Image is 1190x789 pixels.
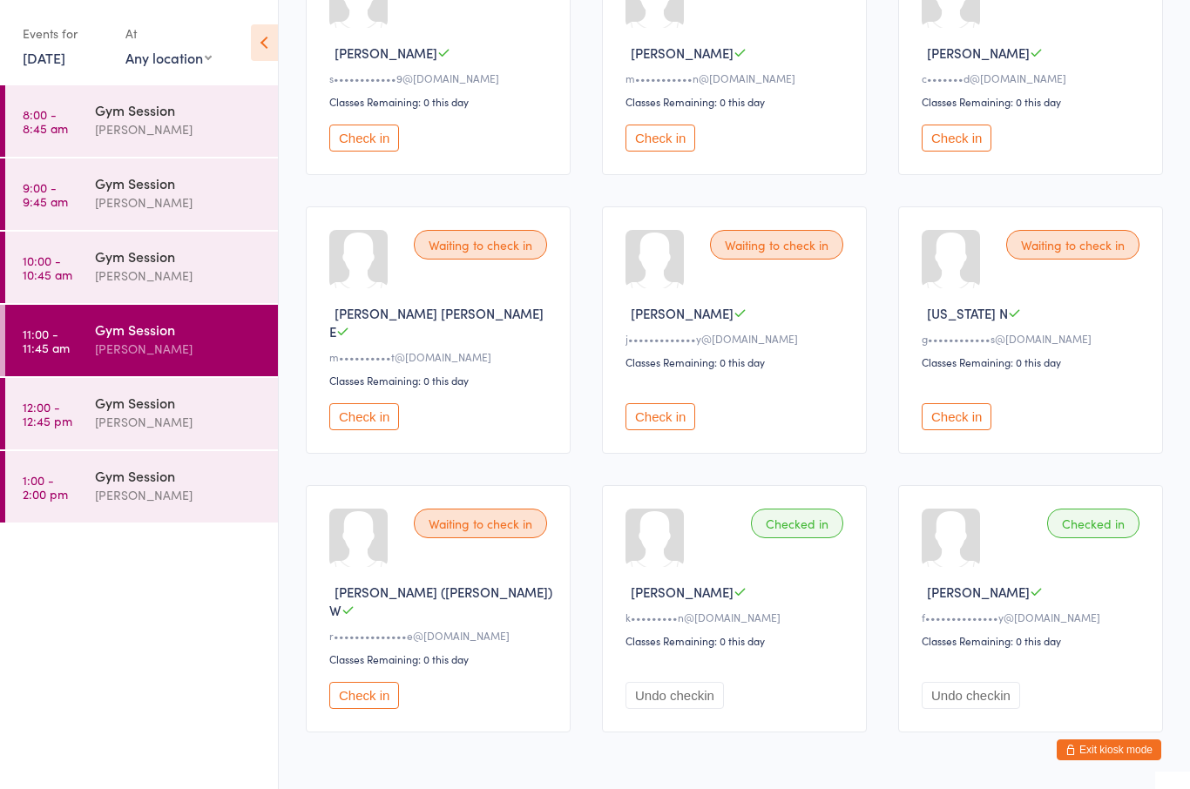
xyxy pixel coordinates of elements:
[631,304,734,322] span: [PERSON_NAME]
[5,85,278,157] a: 8:00 -8:45 amGym Session[PERSON_NAME]
[23,107,68,135] time: 8:00 - 8:45 am
[751,509,843,538] div: Checked in
[329,682,399,709] button: Check in
[625,633,849,648] div: Classes Remaining: 0 this day
[625,610,849,624] div: k•••••••••n@[DOMAIN_NAME]
[329,583,552,619] span: [PERSON_NAME] ([PERSON_NAME]) W
[922,682,1020,709] button: Undo checkin
[5,305,278,376] a: 11:00 -11:45 amGym Session[PERSON_NAME]
[23,327,70,354] time: 11:00 - 11:45 am
[625,94,849,109] div: Classes Remaining: 0 this day
[625,403,695,430] button: Check in
[5,232,278,303] a: 10:00 -10:45 amGym Session[PERSON_NAME]
[95,466,263,485] div: Gym Session
[95,266,263,286] div: [PERSON_NAME]
[927,44,1030,62] span: [PERSON_NAME]
[125,19,212,48] div: At
[23,400,72,428] time: 12:00 - 12:45 pm
[631,583,734,601] span: [PERSON_NAME]
[329,628,552,643] div: r••••••••••••••e@[DOMAIN_NAME]
[329,349,552,364] div: m••••••••••t@[DOMAIN_NAME]
[414,509,547,538] div: Waiting to check in
[95,173,263,192] div: Gym Session
[414,230,547,260] div: Waiting to check in
[625,125,695,152] button: Check in
[95,100,263,119] div: Gym Session
[922,610,1145,624] div: f••••••••••••••y@[DOMAIN_NAME]
[329,403,399,430] button: Check in
[625,71,849,85] div: m•••••••••••n@[DOMAIN_NAME]
[335,44,437,62] span: [PERSON_NAME]
[5,378,278,449] a: 12:00 -12:45 pmGym Session[PERSON_NAME]
[125,48,212,67] div: Any location
[95,412,263,432] div: [PERSON_NAME]
[922,94,1145,109] div: Classes Remaining: 0 this day
[922,125,991,152] button: Check in
[922,403,991,430] button: Check in
[23,19,108,48] div: Events for
[329,71,552,85] div: s••••••••••••9@[DOMAIN_NAME]
[1047,509,1139,538] div: Checked in
[95,339,263,359] div: [PERSON_NAME]
[95,485,263,505] div: [PERSON_NAME]
[625,682,724,709] button: Undo checkin
[95,192,263,212] div: [PERSON_NAME]
[329,304,544,341] span: [PERSON_NAME] [PERSON_NAME] E
[329,94,552,109] div: Classes Remaining: 0 this day
[329,651,552,666] div: Classes Remaining: 0 this day
[23,180,68,208] time: 9:00 - 9:45 am
[95,320,263,339] div: Gym Session
[329,125,399,152] button: Check in
[1057,739,1161,760] button: Exit kiosk mode
[927,304,1008,322] span: [US_STATE] N
[23,253,72,281] time: 10:00 - 10:45 am
[631,44,734,62] span: [PERSON_NAME]
[922,331,1145,346] div: g••••••••••••s@[DOMAIN_NAME]
[5,158,278,230] a: 9:00 -9:45 amGym Session[PERSON_NAME]
[95,393,263,412] div: Gym Session
[1006,230,1139,260] div: Waiting to check in
[922,71,1145,85] div: c•••••••d@[DOMAIN_NAME]
[710,230,843,260] div: Waiting to check in
[23,48,65,67] a: [DATE]
[95,119,263,139] div: [PERSON_NAME]
[95,246,263,266] div: Gym Session
[625,354,849,369] div: Classes Remaining: 0 this day
[5,451,278,523] a: 1:00 -2:00 pmGym Session[PERSON_NAME]
[922,354,1145,369] div: Classes Remaining: 0 this day
[625,331,849,346] div: j•••••••••••••y@[DOMAIN_NAME]
[23,473,68,501] time: 1:00 - 2:00 pm
[927,583,1030,601] span: [PERSON_NAME]
[329,373,552,388] div: Classes Remaining: 0 this day
[922,633,1145,648] div: Classes Remaining: 0 this day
